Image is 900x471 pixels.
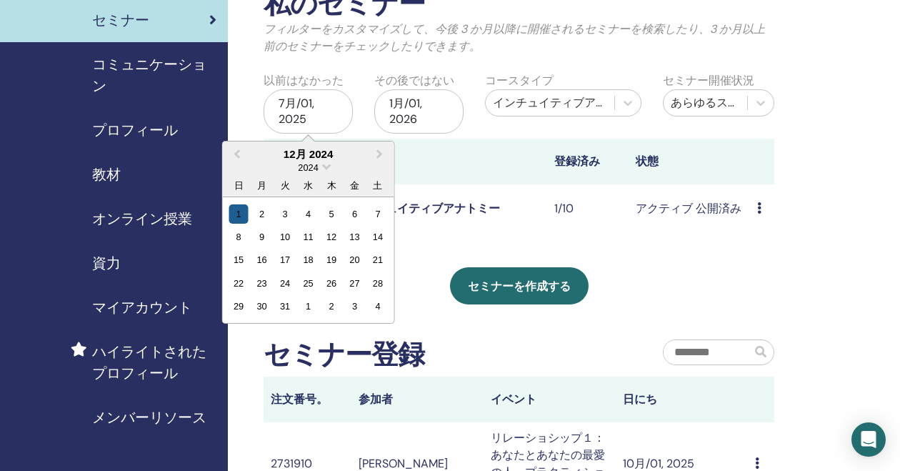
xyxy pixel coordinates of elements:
[275,175,294,194] div: 火
[92,9,149,31] span: セミナー
[321,250,341,269] div: Choose 2024年12月19日木曜日
[663,72,754,89] label: セミナー開催状況
[264,377,351,422] th: 注文番号。
[275,274,294,293] div: Choose 2024年12月24日火曜日
[345,175,364,194] div: 金
[92,54,216,96] span: コミュニケーション
[92,252,121,274] span: 資力
[264,21,774,55] p: フィルターをカスタマイズして、今後 3 か月以降に開催されるセミナーを検索したり、3 か月以上前のセミナーをチェックしたりできます。
[374,89,464,134] div: 1月/01, 2026
[275,204,294,223] div: Choose 2024年12月3日火曜日
[321,227,341,247] div: Choose 2024年12月12日木曜日
[374,72,454,89] label: その後ではない
[252,204,271,223] div: Choose 2024年12月2日月曜日
[450,267,589,304] a: セミナーを作成する
[299,204,318,223] div: Choose 2024年12月4日水曜日
[484,377,616,422] th: イベント
[493,94,606,111] div: インチュイティブアナトミー
[252,175,271,194] div: 月
[229,227,249,247] div: Choose 2024年12月8日日曜日
[92,407,206,428] span: メンバーリソース
[368,297,387,316] div: Choose 2025年1月4日土曜日
[851,422,886,457] div: Open Intercom Messenger
[299,175,318,194] div: 水
[345,274,364,293] div: Choose 2024年12月27日金曜日
[264,89,353,134] div: 7月/01, 2025
[92,119,178,141] span: プロフィール
[275,250,294,269] div: Choose 2024年12月17日火曜日
[252,227,271,247] div: Choose 2024年12月9日月曜日
[345,204,364,223] div: Choose 2024年12月6日金曜日
[252,274,271,293] div: Choose 2024年12月23日月曜日
[224,143,247,166] button: Previous Month
[368,204,387,223] div: Choose 2024年12月7日土曜日
[671,94,740,111] div: あらゆるステータス
[321,204,341,223] div: Choose 2024年12月5日木曜日
[345,227,364,247] div: Choose 2024年12月13日金曜日
[92,341,216,384] span: ハイライトされたプロフィール
[547,184,628,233] td: 1/10
[227,202,389,317] div: Month December, 2024
[629,139,750,184] th: 状態
[275,227,294,247] div: Choose 2024年12月10日火曜日
[351,201,500,216] a: インチュイティブアナトミー
[299,274,318,293] div: Choose 2024年12月25日水曜日
[321,274,341,293] div: Choose 2024年12月26日木曜日
[222,141,395,324] div: Choose Date
[264,72,344,89] label: 以前はなかった
[229,274,249,293] div: Choose 2024年12月22日日曜日
[229,297,249,316] div: Choose 2024年12月29日日曜日
[229,175,249,194] div: 日
[299,250,318,269] div: Choose 2024年12月18日水曜日
[485,72,554,89] label: コースタイプ
[92,164,121,185] span: 教材
[252,297,271,316] div: Choose 2024年12月30日月曜日
[264,139,344,184] th: セミナー
[368,250,387,269] div: Choose 2024年12月21日土曜日
[229,204,249,223] div: Choose 2024年12月1日日曜日
[629,184,750,233] td: アクティブ 公開済み
[252,250,271,269] div: Choose 2024年12月16日月曜日
[299,297,318,316] div: Choose 2025年1月1日水曜日
[223,147,394,162] div: 12月 2024
[468,279,571,294] span: セミナーを作成する
[370,143,393,166] button: Next Month
[345,297,364,316] div: Choose 2025年1月3日金曜日
[299,227,318,247] div: Choose 2024年12月11日水曜日
[275,297,294,316] div: Choose 2024年12月31日火曜日
[368,227,387,247] div: Choose 2024年12月14日土曜日
[345,250,364,269] div: Choose 2024年12月20日金曜日
[92,297,192,318] span: マイアカウント
[92,208,192,229] span: オンライン授業
[264,339,424,372] h2: セミナー登録
[351,377,484,422] th: 参加者
[321,297,341,316] div: Choose 2025年1月2日木曜日
[616,377,748,422] th: 日にち
[321,175,341,194] div: 木
[368,274,387,293] div: Choose 2024年12月28日土曜日
[298,162,318,173] span: 2024
[547,139,628,184] th: 登録済み
[368,175,387,194] div: 土
[229,250,249,269] div: Choose 2024年12月15日日曜日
